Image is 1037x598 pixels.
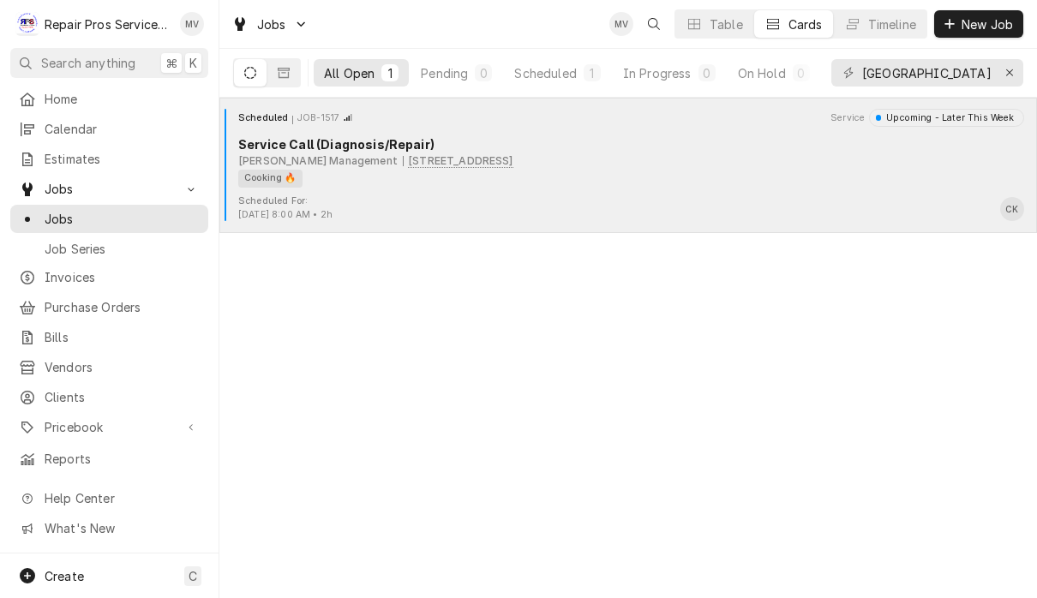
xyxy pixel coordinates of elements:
div: Object Subtext Secondary [403,153,513,169]
a: Reports [10,445,208,473]
a: Bills [10,323,208,351]
div: R [15,12,39,36]
span: Reports [45,450,200,468]
div: Repair Pros Services Inc's Avatar [15,12,39,36]
span: Home [45,90,200,108]
div: Card Header [226,109,1030,126]
span: Jobs [45,210,200,228]
button: Erase input [996,59,1023,87]
div: Object Subtext [238,153,1024,169]
span: Vendors [45,358,200,376]
div: Table [710,15,743,33]
div: Card Footer [226,194,1030,222]
span: Search anything [41,54,135,72]
a: Job Series [10,235,208,263]
a: Go to What's New [10,514,208,542]
div: Timeline [868,15,916,33]
div: Repair Pros Services Inc [45,15,171,33]
div: Object Extra Context Footer Label [238,194,333,208]
span: Purchase Orders [45,298,200,316]
span: Pricebook [45,418,174,436]
span: ⌘ [165,54,177,72]
a: Go to Jobs [10,175,208,203]
div: Object State [238,111,293,125]
span: [DATE] 8:00 AM • 2h [238,209,333,220]
span: New Job [958,15,1016,33]
div: Object Tag List [238,170,1018,188]
button: Open search [640,10,668,38]
span: Jobs [45,180,174,198]
div: Object Status [869,109,1024,126]
div: 0 [796,64,806,82]
div: Pending [421,64,468,82]
div: Object ID [297,111,339,125]
a: Home [10,85,208,113]
div: All Open [324,64,375,82]
div: Upcoming - Later This Week [881,111,1014,125]
span: Bills [45,328,200,346]
div: On Hold [738,64,786,82]
span: Invoices [45,268,200,286]
div: MV [609,12,633,36]
span: Jobs [257,15,286,33]
span: K [189,54,197,72]
span: Calendar [45,120,200,138]
div: Cards [788,15,823,33]
a: Invoices [10,263,208,291]
a: Calendar [10,115,208,143]
a: Go to Jobs [225,10,315,39]
div: Card Header Secondary Content [830,109,1024,126]
div: Card Footer Extra Context [238,194,333,222]
div: Object Subtext Primary [238,153,398,169]
div: Mindy Volker's Avatar [609,12,633,36]
a: Go to Pricebook [10,413,208,441]
a: Clients [10,383,208,411]
div: Card Body [226,135,1030,187]
div: Cooking 🔥 [238,170,303,188]
div: Caleb Kvale's Avatar [1000,197,1024,221]
div: CK [1000,197,1024,221]
div: 1 [587,64,597,82]
span: Clients [45,388,200,406]
a: Estimates [10,145,208,173]
div: Card Header Primary Content [238,109,353,126]
a: Vendors [10,353,208,381]
span: Job Series [45,240,200,258]
button: Search anything⌘K [10,48,208,78]
div: Card Footer Primary Content [1000,197,1024,221]
div: 0 [702,64,712,82]
div: Object Extra Context Footer Value [238,208,333,222]
a: Go to Help Center [10,484,208,512]
span: Help Center [45,489,198,507]
div: Job Card: JOB-1517 [219,98,1037,233]
div: Object Extra Context Header [830,111,865,125]
button: New Job [934,10,1023,38]
span: Estimates [45,150,200,168]
span: What's New [45,519,198,537]
div: 0 [478,64,489,82]
div: 1 [385,64,395,82]
div: Mindy Volker's Avatar [180,12,204,36]
span: C [189,567,197,585]
a: Jobs [10,205,208,233]
span: Create [45,569,84,583]
input: Keyword search [862,59,991,87]
div: Scheduled [514,64,576,82]
div: In Progress [623,64,692,82]
div: MV [180,12,204,36]
a: Purchase Orders [10,293,208,321]
div: Object Title [238,135,1024,153]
